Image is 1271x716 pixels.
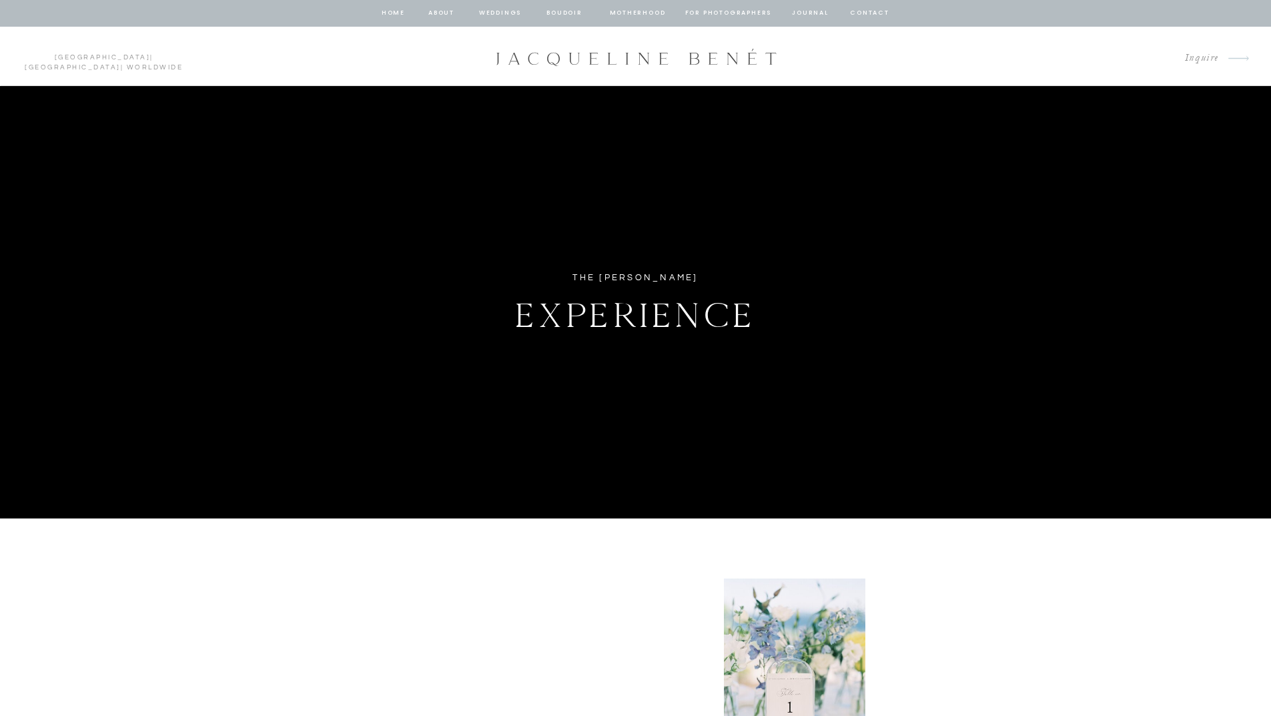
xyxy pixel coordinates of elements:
[849,7,891,19] a: contact
[25,64,121,71] a: [GEOGRAPHIC_DATA]
[1174,49,1219,67] a: Inquire
[428,7,456,19] a: about
[19,53,189,61] p: | | Worldwide
[444,288,828,335] h1: Experience
[527,270,745,286] div: The [PERSON_NAME]
[55,54,151,61] a: [GEOGRAPHIC_DATA]
[790,7,831,19] a: journal
[381,7,406,19] a: home
[478,7,523,19] a: Weddings
[546,7,584,19] a: BOUDOIR
[610,7,665,19] a: Motherhood
[685,7,772,19] a: for photographers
